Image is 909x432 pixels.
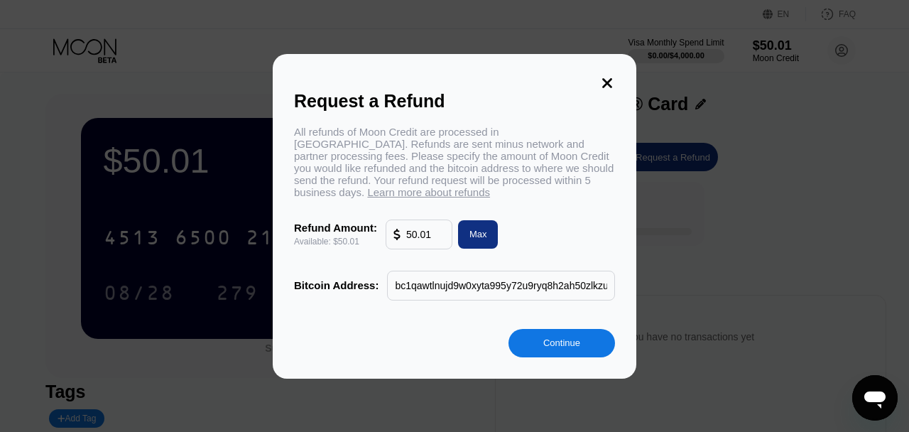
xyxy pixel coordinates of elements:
[294,237,377,247] div: Available: $50.01
[852,375,898,421] iframe: Button to launch messaging window
[469,228,487,240] div: Max
[452,220,499,249] div: Max
[294,279,379,291] div: Bitcoin Address:
[294,91,615,112] div: Request a Refund
[367,186,490,198] span: Learn more about refunds
[406,220,445,249] input: 10.00
[543,337,580,349] div: Continue
[508,329,615,357] div: Continue
[294,222,377,234] div: Refund Amount:
[294,126,615,198] div: All refunds of Moon Credit are processed in [GEOGRAPHIC_DATA]. Refunds are sent minus network and...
